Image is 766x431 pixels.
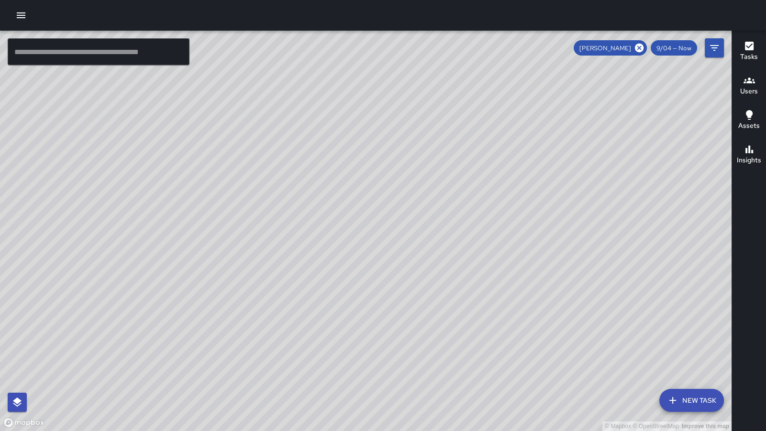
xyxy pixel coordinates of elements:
button: Insights [732,138,766,172]
button: Assets [732,103,766,138]
button: New Task [659,389,724,412]
span: 9/04 — Now [651,44,697,52]
div: [PERSON_NAME] [574,40,647,56]
button: Filters [705,38,724,57]
h6: Insights [737,155,761,166]
span: [PERSON_NAME] [574,44,637,52]
h6: Assets [738,121,760,131]
h6: Users [740,86,758,97]
button: Tasks [732,34,766,69]
button: Users [732,69,766,103]
h6: Tasks [740,52,758,62]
